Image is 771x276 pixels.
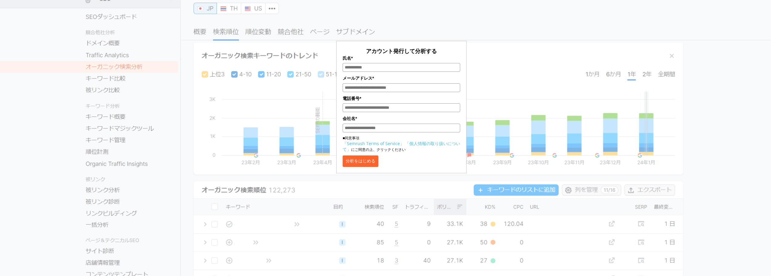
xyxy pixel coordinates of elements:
[343,141,404,146] a: 「Semrush Terms of Service」
[343,141,460,152] a: 「個人情報の取り扱いについて」
[343,155,378,167] button: 分析をはじめる
[343,95,460,102] label: 電話番号*
[343,75,460,81] label: メールアドレス*
[366,47,437,55] span: アカウント発行して分析する
[343,135,460,152] p: ■同意事項 にご同意の上、クリックください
